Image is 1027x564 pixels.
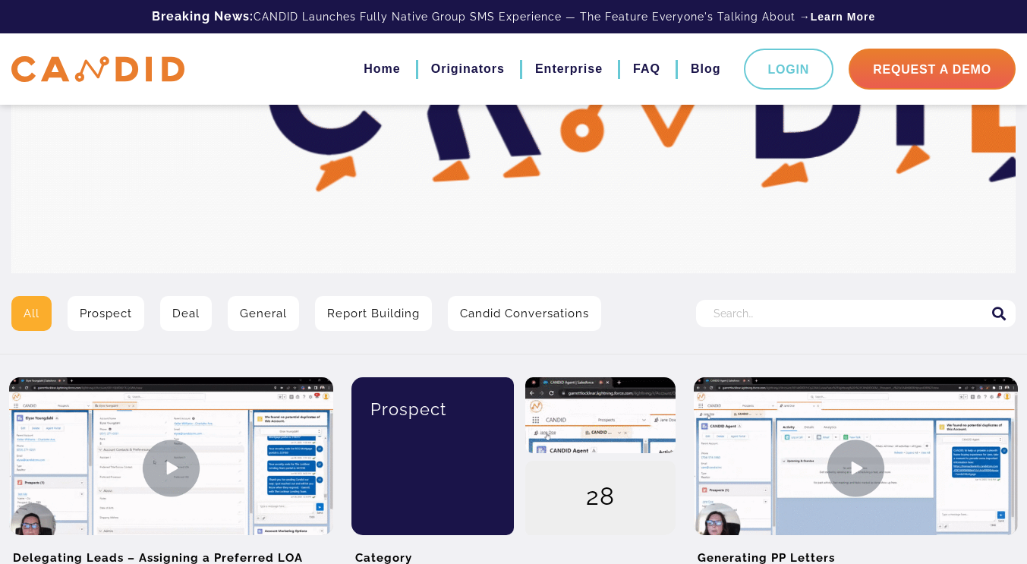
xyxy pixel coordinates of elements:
[68,296,144,331] a: Prospect
[849,49,1016,90] a: Request A Demo
[811,9,875,24] a: Learn More
[9,377,333,559] img: Delegating Leads – Assigning a Preferred LOA Video
[160,296,212,331] a: Deal
[363,377,502,441] div: Prospect
[691,56,721,82] a: Blog
[431,56,505,82] a: Originators
[744,49,834,90] a: Login
[633,56,660,82] a: FAQ
[152,9,254,24] b: Breaking News:
[11,296,52,331] a: All
[525,461,676,537] div: 28
[11,56,184,83] img: CANDID APP
[315,296,432,331] a: Report Building
[448,296,601,331] a: Candid Conversations
[535,56,603,82] a: Enterprise
[694,377,1018,559] img: Generating PP Letters Video
[364,56,400,82] a: Home
[228,296,299,331] a: General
